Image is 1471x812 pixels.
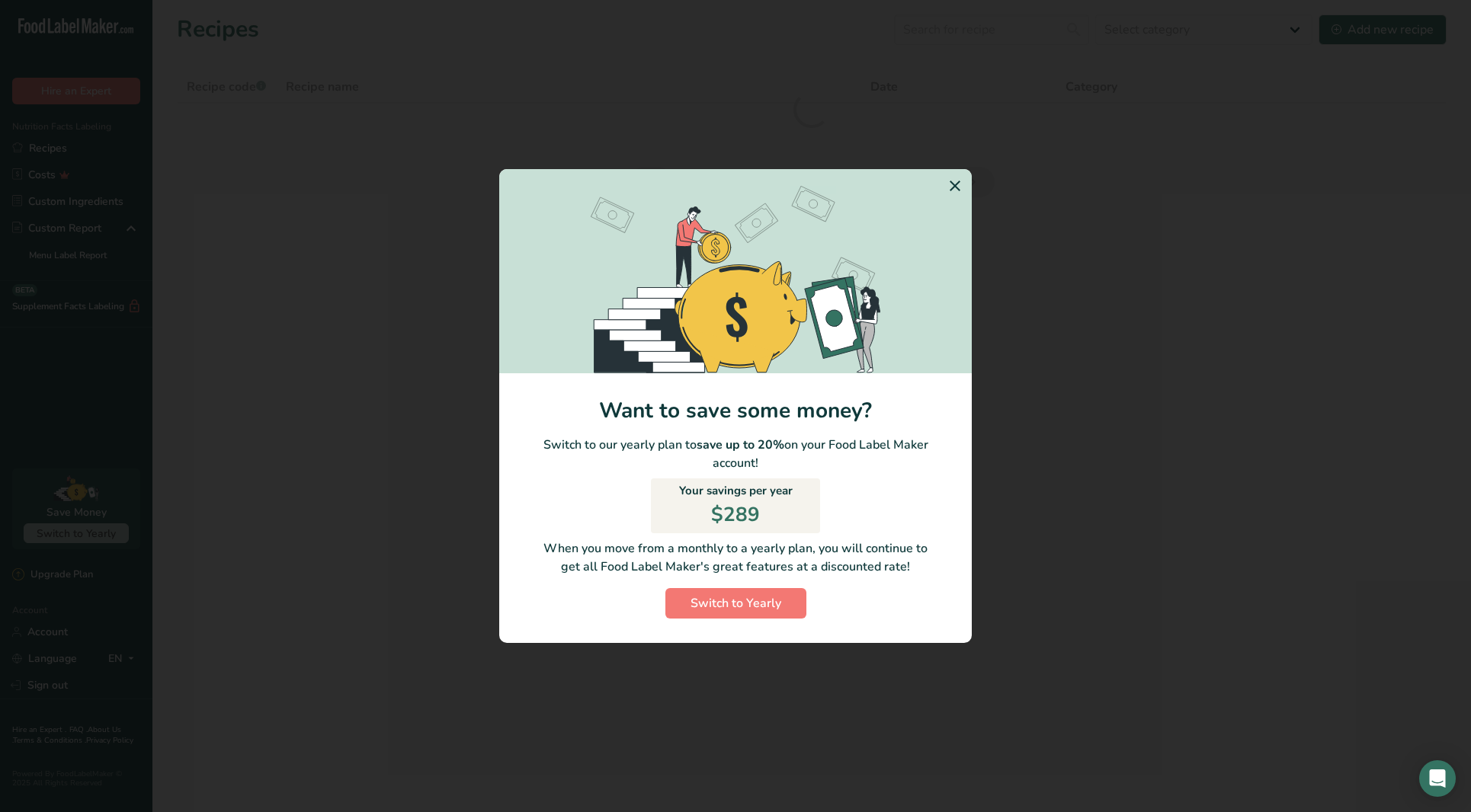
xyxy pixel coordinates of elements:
[691,594,781,612] span: Switch to Yearly
[665,588,806,619] button: Switch to Yearly
[499,398,972,424] h1: Want to save some money?
[697,436,784,453] b: save up to 20%
[511,539,960,576] p: When you move from a monthly to a yearly plan, you will continue to get all Food Label Maker's gr...
[711,500,760,529] p: $289
[499,436,972,472] p: Switch to our yearly plan to on your Food Label Maker account!
[679,482,793,500] p: Your savings per year
[1419,760,1456,797] div: Open Intercom Messenger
